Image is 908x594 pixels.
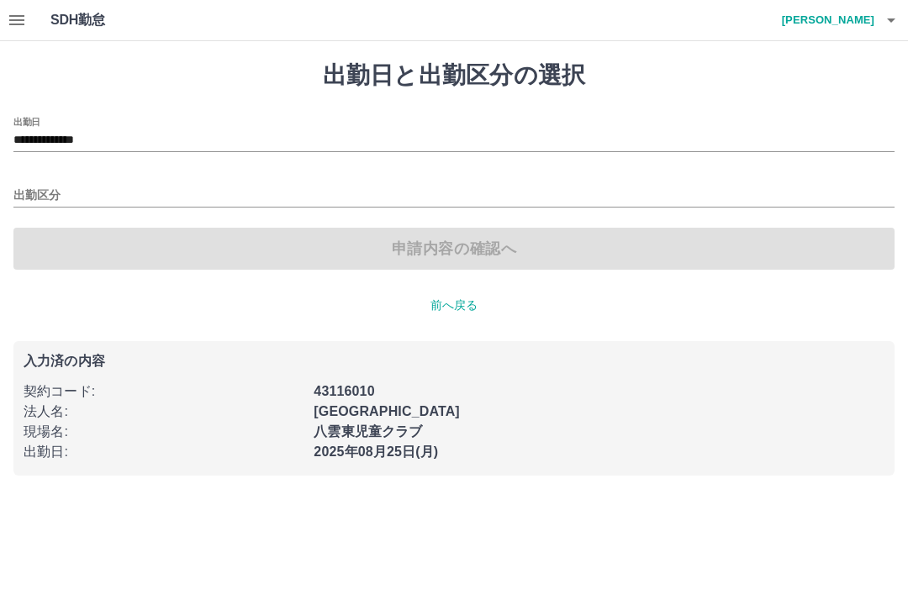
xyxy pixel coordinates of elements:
p: 前へ戻る [13,297,895,314]
p: 契約コード : [24,381,304,402]
h1: 出勤日と出勤区分の選択 [13,61,895,90]
p: 出勤日 : [24,442,304,462]
b: 八雲東児童クラブ [314,424,422,439]
b: 2025年08月25日(月) [314,444,438,459]
p: 入力済の内容 [24,355,884,368]
b: [GEOGRAPHIC_DATA] [314,404,460,418]
label: 出勤日 [13,115,40,128]
p: 現場名 : [24,422,304,442]
b: 43116010 [314,384,374,398]
p: 法人名 : [24,402,304,422]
